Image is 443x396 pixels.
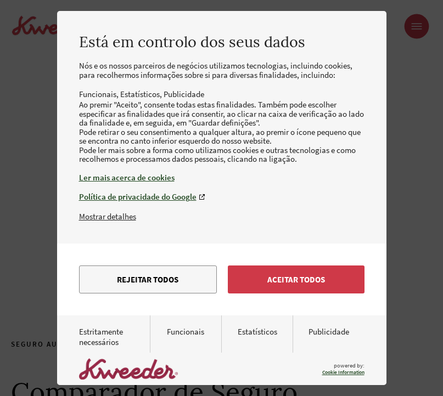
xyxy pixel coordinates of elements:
button: Aceitar todos [228,265,365,293]
a: Política de privacidade do Google [79,191,365,202]
label: Estritamente necessários [79,326,150,376]
label: Funcionais [167,326,204,376]
a: Ler mais acerca de cookies [79,172,365,183]
label: Publicidade [309,326,349,376]
button: Mostrar detalhes [79,211,136,222]
div: menu [57,244,386,315]
div: Nós e os nossos parceiros de negócios utilizamos tecnologias, incluindo cookies, para recolhermos... [79,61,365,211]
li: Publicidade [164,89,204,99]
button: Rejeitar todos [79,265,217,293]
label: Estatísticos [238,326,277,376]
h2: Está em controlo dos seus dados [79,33,365,50]
li: Funcionais [79,89,120,99]
li: Estatísticos [120,89,164,99]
